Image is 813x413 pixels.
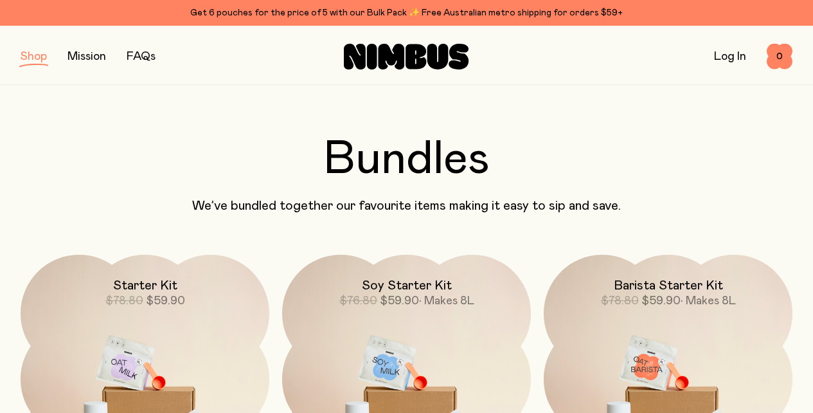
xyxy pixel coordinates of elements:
h2: Barista Starter Kit [614,278,723,293]
span: $76.80 [339,295,377,307]
h2: Starter Kit [113,278,177,293]
a: Log In [714,51,746,62]
p: We’ve bundled together our favourite items making it easy to sip and save. [21,198,792,214]
span: $59.90 [380,295,419,307]
span: $59.90 [146,295,185,307]
h2: Bundles [21,136,792,183]
a: FAQs [127,51,156,62]
span: $59.90 [641,295,681,307]
a: Mission [67,51,106,62]
span: $78.80 [105,295,143,307]
button: 0 [767,44,792,69]
div: Get 6 pouches for the price of 5 with our Bulk Pack ✨ Free Australian metro shipping for orders $59+ [21,5,792,21]
span: • Makes 8L [419,295,474,307]
span: • Makes 8L [681,295,736,307]
h2: Soy Starter Kit [362,278,452,293]
span: $78.80 [601,295,639,307]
